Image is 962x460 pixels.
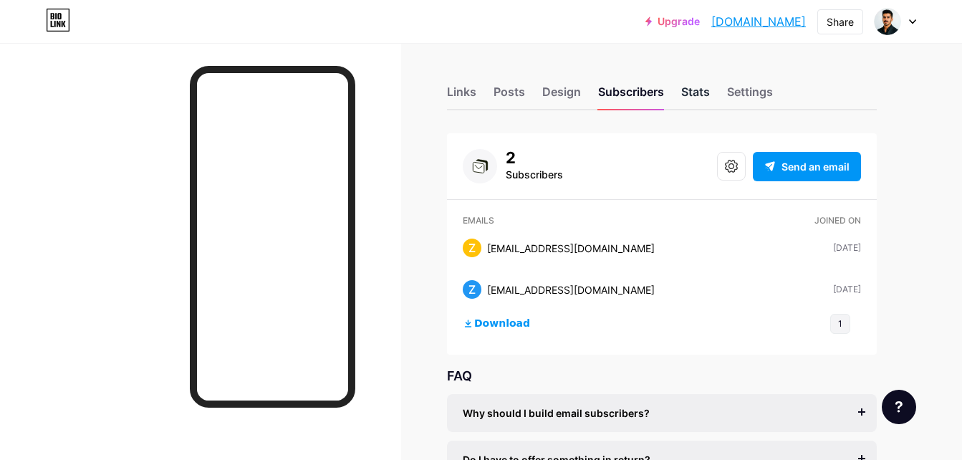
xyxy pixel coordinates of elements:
button: 1 [830,314,850,334]
div: [EMAIL_ADDRESS][DOMAIN_NAME] [487,241,655,256]
div: FAQ [447,366,877,385]
div: Design [542,83,581,109]
div: Share [827,14,854,29]
div: Z [463,239,481,257]
div: Subscribers [506,166,563,183]
div: [DATE] [833,283,861,296]
img: ziadna3ie [874,8,901,35]
div: Posts [494,83,525,109]
div: Emails [463,214,781,227]
div: Subscribers [598,83,664,109]
div: Joined on [814,214,861,227]
div: [EMAIL_ADDRESS][DOMAIN_NAME] [487,282,655,297]
a: [DOMAIN_NAME] [711,13,806,30]
span: Send an email [781,159,850,174]
span: Why should I build email subscribers? [463,406,650,421]
div: Links [447,83,476,109]
a: Upgrade [645,16,700,27]
div: Z [463,280,481,299]
div: Stats [681,83,710,109]
span: Download [474,317,530,330]
div: Settings [727,83,773,109]
div: 2 [506,149,563,166]
div: [DATE] [833,241,861,254]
